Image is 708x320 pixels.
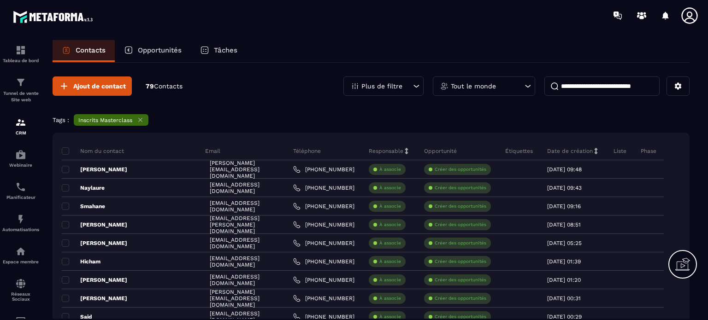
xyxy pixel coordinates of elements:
img: automations [15,246,26,257]
p: Téléphone [293,147,321,155]
p: Webinaire [2,163,39,168]
p: À associe [379,240,401,246]
p: À associe [379,258,401,265]
p: [DATE] 00:31 [547,295,581,302]
p: [PERSON_NAME] [62,221,127,228]
a: Opportunités [115,40,191,62]
p: [PERSON_NAME] [62,276,127,284]
a: automationsautomationsAutomatisations [2,207,39,239]
span: Ajout de contact [73,81,126,91]
p: CRM [2,130,39,135]
p: Planificateur [2,195,39,200]
p: Hicham [62,258,100,265]
p: Opportunité [424,147,457,155]
p: Opportunités [138,46,182,54]
p: Créer des opportunités [435,185,486,191]
p: [PERSON_NAME] [62,166,127,173]
a: automationsautomationsWebinaire [2,142,39,175]
a: Contacts [53,40,115,62]
p: [DATE] 05:25 [547,240,582,246]
p: Créer des opportunités [435,203,486,209]
p: [DATE] 09:43 [547,185,582,191]
p: Liste [614,147,626,155]
p: Plus de filtre [361,83,402,89]
p: Étiquettes [505,147,533,155]
a: [PHONE_NUMBER] [293,221,354,228]
img: automations [15,149,26,160]
a: formationformationTableau de bord [2,38,39,70]
p: Nom du contact [62,147,124,155]
p: Créer des opportunités [435,314,486,320]
p: À associe [379,203,401,209]
img: formation [15,45,26,56]
p: Responsable [369,147,403,155]
a: Tâches [191,40,247,62]
p: [DATE] 09:48 [547,166,582,173]
p: [DATE] 00:29 [547,314,582,320]
p: [DATE] 09:16 [547,203,581,209]
p: [DATE] 01:20 [547,277,581,283]
p: 79 [146,82,183,91]
img: automations [15,214,26,225]
a: [PHONE_NUMBER] [293,184,354,192]
img: scheduler [15,181,26,192]
p: Créer des opportunités [435,258,486,265]
p: Créer des opportunités [435,295,486,302]
p: Espace membre [2,259,39,264]
p: [DATE] 01:39 [547,258,581,265]
p: À associe [379,314,401,320]
p: Créer des opportunités [435,240,486,246]
p: Créer des opportunités [435,221,486,228]
a: [PHONE_NUMBER] [293,295,354,302]
a: formationformationTunnel de vente Site web [2,70,39,110]
p: À associe [379,277,401,283]
img: formation [15,117,26,128]
p: Email [205,147,220,155]
p: Créer des opportunités [435,166,486,173]
p: Automatisations [2,227,39,232]
p: Créer des opportunités [435,277,486,283]
a: schedulerschedulerPlanificateur [2,175,39,207]
p: [DATE] 08:51 [547,221,581,228]
p: Tags : [53,116,69,123]
p: Tableau de bord [2,58,39,63]
p: Réseaux Sociaux [2,291,39,302]
a: [PHONE_NUMBER] [293,258,354,265]
p: Phase [641,147,656,155]
button: Ajout de contact [53,76,132,96]
p: [PERSON_NAME] [62,295,127,302]
p: Inscrits Masterclass [78,117,132,123]
span: Contacts [154,82,183,90]
a: automationsautomationsEspace membre [2,239,39,271]
p: Tâches [214,46,237,54]
p: Smahane [62,203,105,210]
p: À associe [379,295,401,302]
a: [PHONE_NUMBER] [293,203,354,210]
p: Tout le monde [451,83,496,89]
img: formation [15,77,26,88]
p: À associe [379,221,401,228]
p: À associe [379,185,401,191]
a: formationformationCRM [2,110,39,142]
img: logo [13,8,96,25]
p: À associe [379,166,401,173]
a: [PHONE_NUMBER] [293,276,354,284]
p: Contacts [76,46,106,54]
p: Date de création [547,147,593,155]
img: social-network [15,278,26,289]
a: social-networksocial-networkRéseaux Sociaux [2,271,39,308]
p: Naylaure [62,184,105,192]
a: [PHONE_NUMBER] [293,239,354,247]
p: [PERSON_NAME] [62,239,127,247]
p: Tunnel de vente Site web [2,90,39,103]
a: [PHONE_NUMBER] [293,166,354,173]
